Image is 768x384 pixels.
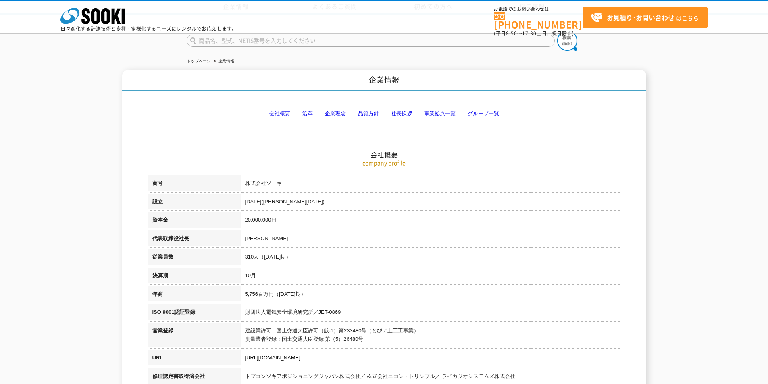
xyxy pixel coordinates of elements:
a: [PHONE_NUMBER] [494,12,583,29]
th: 設立 [148,194,241,212]
p: 日々進化する計測技術と多種・多様化するニーズにレンタルでお応えします。 [60,26,237,31]
img: btn_search.png [557,31,577,51]
td: 建設業許可：国土交通大臣許可（般-1）第233480号（とび／土工工事業） 測量業者登録：国土交通大臣登録 第（5）26480号 [241,323,620,350]
td: 20,000,000円 [241,212,620,230]
li: 企業情報 [212,57,234,66]
a: 品質方針 [358,110,379,116]
th: 従業員数 [148,249,241,268]
a: 事業拠点一覧 [424,110,456,116]
th: 代表取締役社長 [148,230,241,249]
td: 財団法人電気安全環境研究所／JET-0869 [241,304,620,323]
td: [PERSON_NAME] [241,230,620,249]
td: 株式会社ソーキ [241,175,620,194]
td: [DATE]([PERSON_NAME][DATE]) [241,194,620,212]
th: 年商 [148,286,241,305]
a: トップページ [187,59,211,63]
th: 決算期 [148,268,241,286]
a: 会社概要 [269,110,290,116]
td: 310人（[DATE]期） [241,249,620,268]
p: company profile [148,159,620,167]
th: URL [148,350,241,368]
strong: お見積り･お問い合わせ [607,12,674,22]
a: 沿革 [302,110,313,116]
a: グループ一覧 [468,110,499,116]
th: ISO 9001認証登録 [148,304,241,323]
th: 営業登録 [148,323,241,350]
a: 社長挨拶 [391,110,412,116]
th: 商号 [148,175,241,194]
th: 資本金 [148,212,241,230]
a: [URL][DOMAIN_NAME] [245,355,300,361]
span: お電話でのお問い合わせは [494,7,583,12]
a: 企業理念 [325,110,346,116]
span: (平日 ～ 土日、祝日除く) [494,30,574,37]
td: 10月 [241,268,620,286]
h2: 会社概要 [148,70,620,159]
span: 8:50 [506,30,517,37]
span: 17:30 [522,30,537,37]
h1: 企業情報 [122,70,646,92]
span: はこちら [591,12,699,24]
td: 5,756百万円（[DATE]期） [241,286,620,305]
input: 商品名、型式、NETIS番号を入力してください [187,35,555,47]
a: お見積り･お問い合わせはこちら [583,7,708,28]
